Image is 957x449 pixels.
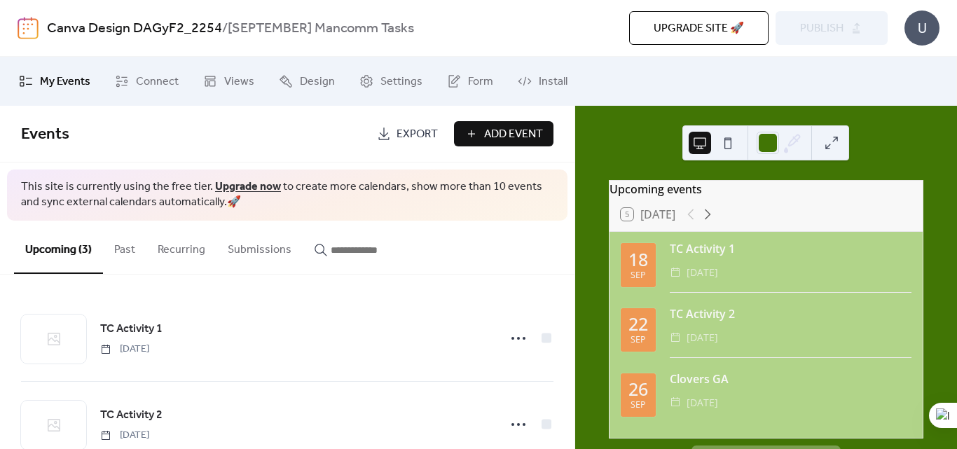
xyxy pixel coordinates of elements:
span: Views [224,74,254,90]
button: Upgrade site 🚀 [629,11,769,45]
span: Upgrade site 🚀 [654,20,744,37]
a: My Events [8,62,101,100]
span: TC Activity 1 [100,321,163,338]
div: Upcoming events [610,181,923,198]
img: logo [18,17,39,39]
div: Sep [631,401,646,410]
b: / [222,15,228,42]
div: Clovers GA [670,371,911,387]
span: My Events [40,74,90,90]
button: Upcoming (3) [14,221,103,274]
div: 22 [628,315,648,333]
button: Add Event [454,121,553,146]
div: ​ [670,264,681,281]
div: TC Activity 2 [670,305,911,322]
div: TC Activity 1 [670,240,911,257]
a: Views [193,62,265,100]
span: Add Event [484,126,543,143]
span: [DATE] [100,342,149,357]
a: Design [268,62,345,100]
button: Past [103,221,146,272]
a: Upgrade now [215,176,281,198]
span: [DATE] [687,264,718,281]
div: Sep [631,271,646,280]
span: Settings [380,74,422,90]
span: Connect [136,74,179,90]
a: Install [507,62,578,100]
span: TC Activity 2 [100,407,163,424]
span: Events [21,119,69,150]
span: This site is currently using the free tier. to create more calendars, show more than 10 events an... [21,179,553,211]
a: TC Activity 2 [100,406,163,424]
button: Recurring [146,221,216,272]
div: 26 [628,380,648,398]
span: [DATE] [100,428,149,443]
span: Design [300,74,335,90]
a: Canva Design DAGyF2_2254 [47,15,222,42]
span: [DATE] [687,394,718,411]
span: Form [468,74,493,90]
a: Connect [104,62,189,100]
a: Export [366,121,448,146]
a: Form [436,62,504,100]
a: TC Activity 1 [100,320,163,338]
div: 18 [628,251,648,268]
b: [SEPTEMBER] Mancomm Tasks [228,15,414,42]
span: Export [397,126,438,143]
div: ​ [670,329,681,346]
button: Submissions [216,221,303,272]
a: Settings [349,62,433,100]
span: [DATE] [687,329,718,346]
div: Sep [631,336,646,345]
div: U [904,11,939,46]
span: Install [539,74,567,90]
div: ​ [670,394,681,411]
